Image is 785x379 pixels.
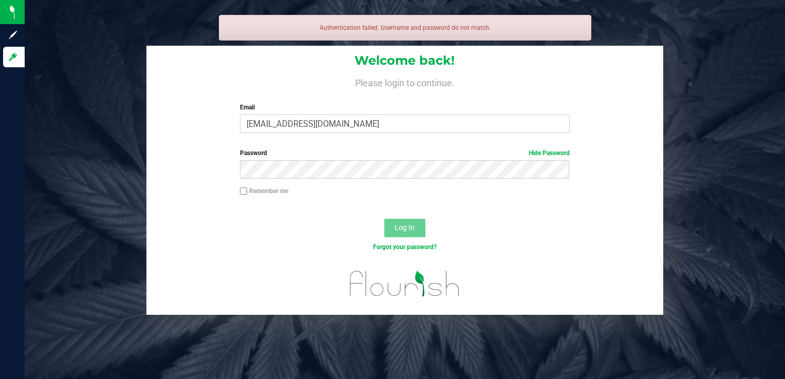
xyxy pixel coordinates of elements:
[8,52,18,62] inline-svg: Log in
[146,76,664,88] h4: Please login to continue.
[373,243,437,251] a: Forgot your password?
[8,30,18,40] inline-svg: Sign up
[395,223,415,232] span: Log In
[240,103,569,112] label: Email
[240,149,267,157] span: Password
[240,186,288,196] label: Remember me
[240,187,247,195] input: Remember me
[219,15,591,41] div: Authentication failed. Username and password do not match.
[384,219,425,237] button: Log In
[146,54,664,67] h1: Welcome back!
[340,263,470,305] img: flourish_logo.svg
[529,149,570,157] a: Hide Password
